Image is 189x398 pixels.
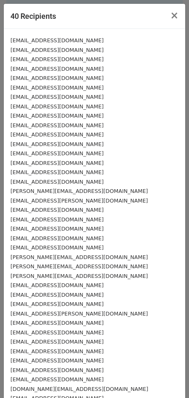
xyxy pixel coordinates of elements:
small: [EMAIL_ADDRESS][DOMAIN_NAME] [10,122,104,128]
h5: 40 Recipients [10,10,56,22]
small: [EMAIL_ADDRESS][DOMAIN_NAME] [10,292,104,298]
span: × [170,10,179,21]
button: Close [163,4,185,27]
small: [EMAIL_ADDRESS][DOMAIN_NAME] [10,179,104,185]
iframe: Chat Widget [147,358,189,398]
div: Widget de chat [147,358,189,398]
small: [EMAIL_ADDRESS][DOMAIN_NAME] [10,320,104,326]
small: [PERSON_NAME][EMAIL_ADDRESS][DOMAIN_NAME] [10,263,148,270]
small: [EMAIL_ADDRESS][DOMAIN_NAME] [10,207,104,213]
small: [EMAIL_ADDRESS][DOMAIN_NAME] [10,226,104,232]
small: [EMAIL_ADDRESS][DOMAIN_NAME] [10,85,104,91]
small: [PERSON_NAME][EMAIL_ADDRESS][DOMAIN_NAME] [10,254,148,260]
small: [EMAIL_ADDRESS][DOMAIN_NAME] [10,282,104,288]
small: [EMAIL_ADDRESS][DOMAIN_NAME] [10,348,104,354]
small: [EMAIL_ADDRESS][DOMAIN_NAME] [10,169,104,175]
small: [EMAIL_ADDRESS][DOMAIN_NAME] [10,75,104,81]
small: [EMAIL_ADDRESS][DOMAIN_NAME] [10,235,104,241]
small: [EMAIL_ADDRESS][DOMAIN_NAME] [10,216,104,223]
small: [EMAIL_ADDRESS][DOMAIN_NAME] [10,37,104,44]
small: [EMAIL_ADDRESS][DOMAIN_NAME] [10,131,104,138]
small: [EMAIL_ADDRESS][DOMAIN_NAME] [10,94,104,100]
small: [DOMAIN_NAME][EMAIL_ADDRESS][DOMAIN_NAME] [10,386,148,392]
small: [EMAIL_ADDRESS][DOMAIN_NAME] [10,367,104,373]
small: [EMAIL_ADDRESS][DOMAIN_NAME] [10,160,104,166]
small: [EMAIL_ADDRESS][DOMAIN_NAME] [10,56,104,62]
small: [EMAIL_ADDRESS][DOMAIN_NAME] [10,47,104,53]
small: [EMAIL_ADDRESS][DOMAIN_NAME] [10,113,104,119]
small: [EMAIL_ADDRESS][DOMAIN_NAME] [10,244,104,251]
small: [EMAIL_ADDRESS][PERSON_NAME][DOMAIN_NAME] [10,198,148,204]
small: [EMAIL_ADDRESS][DOMAIN_NAME] [10,339,104,345]
small: [EMAIL_ADDRESS][DOMAIN_NAME] [10,329,104,336]
small: [EMAIL_ADDRESS][DOMAIN_NAME] [10,66,104,72]
small: [PERSON_NAME][EMAIL_ADDRESS][DOMAIN_NAME] [10,188,148,194]
small: [EMAIL_ADDRESS][DOMAIN_NAME] [10,376,104,383]
small: [EMAIL_ADDRESS][DOMAIN_NAME] [10,103,104,110]
small: [PERSON_NAME][EMAIL_ADDRESS][DOMAIN_NAME] [10,273,148,279]
small: [EMAIL_ADDRESS][DOMAIN_NAME] [10,141,104,147]
small: [EMAIL_ADDRESS][PERSON_NAME][DOMAIN_NAME] [10,311,148,317]
small: [EMAIL_ADDRESS][DOMAIN_NAME] [10,301,104,307]
small: [EMAIL_ADDRESS][DOMAIN_NAME] [10,357,104,364]
small: [EMAIL_ADDRESS][DOMAIN_NAME] [10,150,104,157]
